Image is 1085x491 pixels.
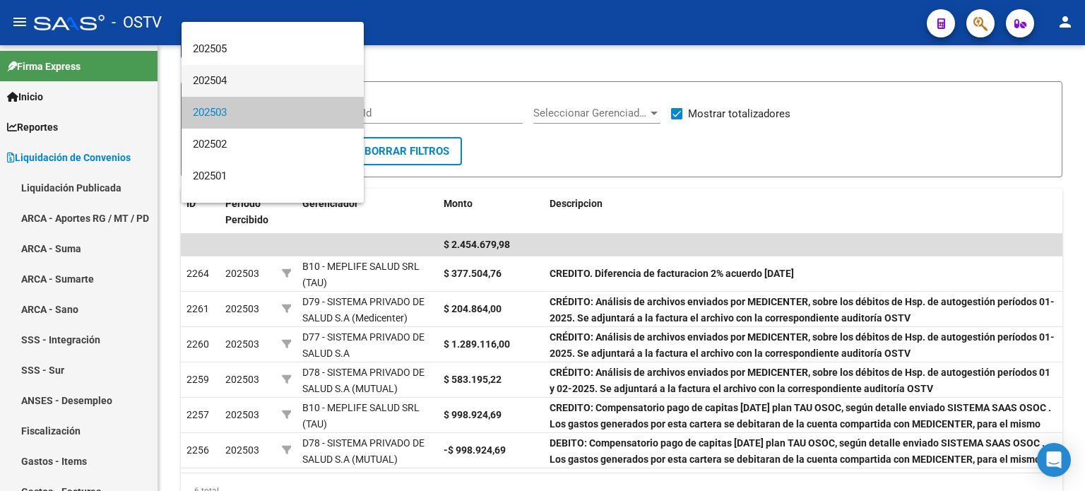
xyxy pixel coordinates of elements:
div: Open Intercom Messenger [1037,443,1071,477]
span: 202503 [193,97,352,129]
span: 202501 [193,160,352,192]
span: 202505 [193,33,352,65]
span: 202504 [193,65,352,97]
span: 202502 [193,129,352,160]
span: 202412 [193,192,352,224]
